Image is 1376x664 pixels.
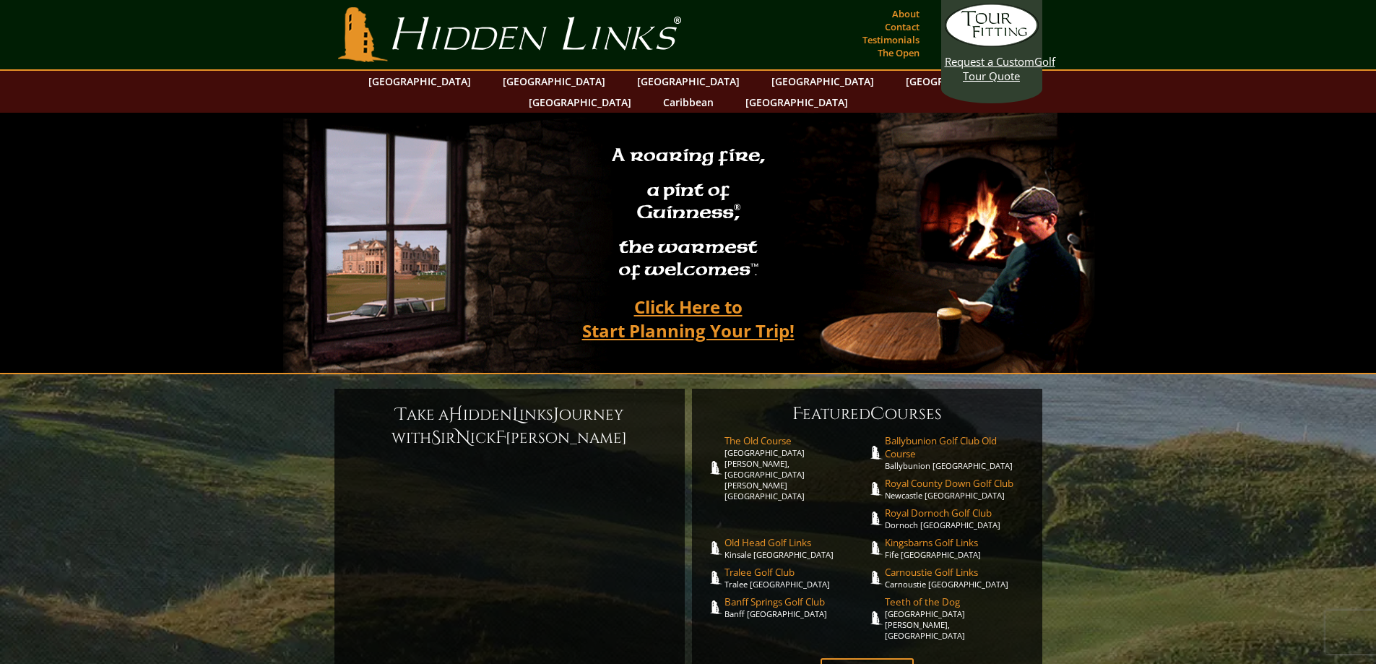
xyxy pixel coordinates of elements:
[885,566,1028,590] a: Carnoustie Golf LinksCarnoustie [GEOGRAPHIC_DATA]
[885,477,1028,490] span: Royal County Down Golf Club
[568,290,809,348] a: Click Here toStart Planning Your Trip!
[870,402,885,426] span: C
[449,403,463,426] span: H
[945,54,1034,69] span: Request a Custom
[431,426,441,449] span: S
[349,403,670,449] h6: ake a idden inks ourney with ir ick [PERSON_NAME]
[630,71,747,92] a: [GEOGRAPHIC_DATA]
[885,595,1028,641] a: Teeth of the Dog[GEOGRAPHIC_DATA][PERSON_NAME], [GEOGRAPHIC_DATA]
[859,30,923,50] a: Testimonials
[656,92,721,113] a: Caribbean
[361,71,478,92] a: [GEOGRAPHIC_DATA]
[724,566,867,579] span: Tralee Golf Club
[522,92,639,113] a: [GEOGRAPHIC_DATA]
[885,506,1028,519] span: Royal Dornoch Golf Club
[496,426,506,449] span: F
[496,71,613,92] a: [GEOGRAPHIC_DATA]
[738,92,855,113] a: [GEOGRAPHIC_DATA]
[885,566,1028,579] span: Carnoustie Golf Links
[396,403,407,426] span: T
[724,536,867,560] a: Old Head Golf LinksKinsale [GEOGRAPHIC_DATA]
[724,595,867,608] span: Banff Springs Golf Club
[724,434,867,501] a: The Old Course[GEOGRAPHIC_DATA][PERSON_NAME], [GEOGRAPHIC_DATA][PERSON_NAME] [GEOGRAPHIC_DATA]
[874,43,923,63] a: The Open
[885,536,1028,549] span: Kingsbarns Golf Links
[724,595,867,619] a: Banff Springs Golf ClubBanff [GEOGRAPHIC_DATA]
[885,434,1028,471] a: Ballybunion Golf Club Old CourseBallybunion [GEOGRAPHIC_DATA]
[888,4,923,24] a: About
[706,402,1028,426] h6: eatured ourses
[764,71,881,92] a: [GEOGRAPHIC_DATA]
[602,138,774,290] h2: A roaring fire, a pint of Guinness , the warmest of welcomes™.
[885,536,1028,560] a: Kingsbarns Golf LinksFife [GEOGRAPHIC_DATA]
[724,536,867,549] span: Old Head Golf Links
[553,403,559,426] span: J
[885,595,1028,608] span: Teeth of the Dog
[512,403,519,426] span: L
[885,477,1028,501] a: Royal County Down Golf ClubNewcastle [GEOGRAPHIC_DATA]
[881,17,923,37] a: Contact
[724,434,867,447] span: The Old Course
[885,506,1028,530] a: Royal Dornoch Golf ClubDornoch [GEOGRAPHIC_DATA]
[456,426,470,449] span: N
[885,434,1028,460] span: Ballybunion Golf Club Old Course
[945,4,1039,83] a: Request a CustomGolf Tour Quote
[899,71,1016,92] a: [GEOGRAPHIC_DATA]
[792,402,802,426] span: F
[724,566,867,590] a: Tralee Golf ClubTralee [GEOGRAPHIC_DATA]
